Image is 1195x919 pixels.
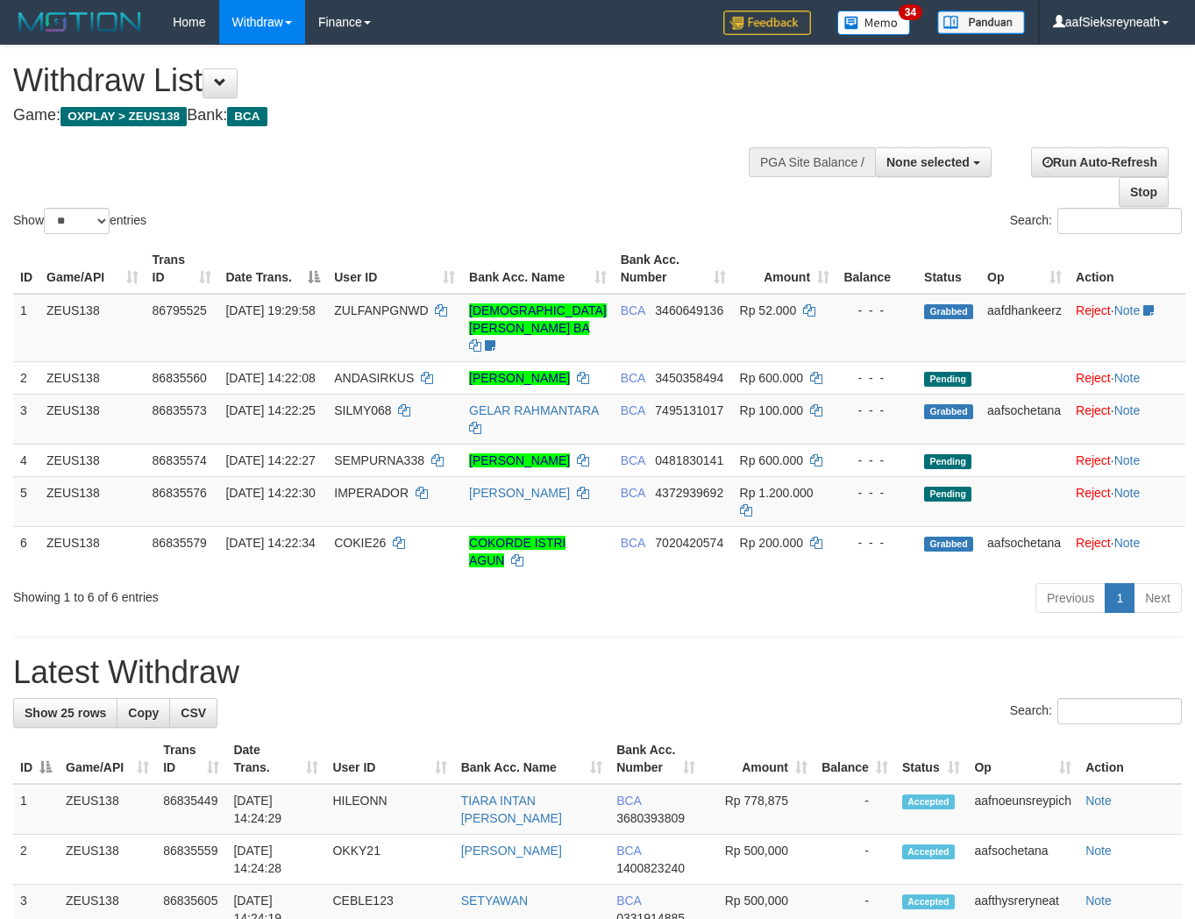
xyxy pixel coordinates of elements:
span: 86835579 [153,536,207,550]
span: ZULFANPGNWD [334,303,428,317]
td: OKKY21 [325,835,453,885]
th: Trans ID: activate to sort column ascending [146,244,219,294]
th: Game/API: activate to sort column ascending [39,244,146,294]
td: ZEUS138 [39,444,146,476]
label: Search: [1010,698,1182,724]
td: HILEONN [325,784,453,835]
td: ZEUS138 [39,476,146,526]
td: aafsochetana [980,394,1069,444]
td: [DATE] 14:24:29 [226,784,325,835]
td: 86835559 [156,835,226,885]
td: aafsochetana [967,835,1078,885]
th: Balance [836,244,917,294]
span: Rp 600.000 [740,371,803,385]
span: Accepted [902,844,955,859]
td: - [814,835,895,885]
span: BCA [621,536,645,550]
th: ID [13,244,39,294]
a: Previous [1035,583,1106,613]
span: [DATE] 14:22:27 [225,453,315,467]
a: CSV [169,698,217,728]
h4: Game: Bank: [13,107,779,125]
td: aafdhankeerz [980,294,1069,362]
a: Reject [1076,453,1111,467]
td: 1 [13,294,39,362]
span: ANDASIRKUS [334,371,414,385]
td: ZEUS138 [39,294,146,362]
div: - - - [843,302,910,319]
td: 2 [13,361,39,394]
img: panduan.png [937,11,1025,34]
th: Action [1078,734,1182,784]
a: Reject [1076,403,1111,417]
a: Run Auto-Refresh [1031,147,1169,177]
button: None selected [875,147,992,177]
td: · [1069,476,1185,526]
span: 86835576 [153,486,207,500]
span: BCA [621,303,645,317]
span: BCA [621,486,645,500]
th: Op: activate to sort column ascending [980,244,1069,294]
td: 4 [13,444,39,476]
span: COKIE26 [334,536,386,550]
span: IMPERADOR [334,486,409,500]
td: [DATE] 14:24:28 [226,835,325,885]
span: Rp 1.200.000 [740,486,814,500]
th: ID: activate to sort column descending [13,734,59,784]
span: Accepted [902,794,955,809]
td: aafsochetana [980,526,1069,576]
a: Note [1114,453,1141,467]
div: - - - [843,484,910,502]
a: Note [1114,303,1141,317]
td: ZEUS138 [39,394,146,444]
label: Search: [1010,208,1182,234]
td: · [1069,394,1185,444]
span: [DATE] 14:22:25 [225,403,315,417]
span: Copy 4372939692 to clipboard [655,486,723,500]
a: Copy [117,698,170,728]
th: User ID: activate to sort column ascending [325,734,453,784]
span: Copy 3680393809 to clipboard [616,811,685,825]
span: OXPLAY > ZEUS138 [60,107,187,126]
h1: Withdraw List [13,63,779,98]
span: 34 [899,4,922,20]
span: Grabbed [924,537,973,552]
td: Rp 500,000 [702,835,814,885]
a: COKORDE ISTRI AGUN [469,536,565,567]
th: Status [917,244,980,294]
span: Copy 3450358494 to clipboard [655,371,723,385]
img: Feedback.jpg [723,11,811,35]
span: Show 25 rows [25,706,106,720]
a: [PERSON_NAME] [469,371,570,385]
td: 5 [13,476,39,526]
a: Note [1114,403,1141,417]
th: Bank Acc. Number: activate to sort column ascending [609,734,702,784]
a: [DEMOGRAPHIC_DATA][PERSON_NAME] BA [469,303,607,335]
th: Action [1069,244,1185,294]
span: [DATE] 19:29:58 [225,303,315,317]
a: Show 25 rows [13,698,117,728]
td: 2 [13,835,59,885]
span: 86835560 [153,371,207,385]
span: Pending [924,487,971,502]
th: Bank Acc. Name: activate to sort column ascending [462,244,614,294]
div: - - - [843,402,910,419]
input: Search: [1057,208,1182,234]
th: Game/API: activate to sort column ascending [59,734,156,784]
a: Note [1085,894,1112,908]
a: Stop [1119,177,1169,207]
span: [DATE] 14:22:34 [225,536,315,550]
span: Rp 200.000 [740,536,803,550]
a: Note [1114,536,1141,550]
td: ZEUS138 [39,361,146,394]
div: Showing 1 to 6 of 6 entries [13,581,485,606]
a: [PERSON_NAME] [469,453,570,467]
th: User ID: activate to sort column ascending [327,244,462,294]
span: BCA [621,453,645,467]
td: Rp 778,875 [702,784,814,835]
a: Reject [1076,536,1111,550]
h1: Latest Withdraw [13,655,1182,690]
a: Note [1114,371,1141,385]
td: 3 [13,394,39,444]
th: Bank Acc. Number: activate to sort column ascending [614,244,733,294]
